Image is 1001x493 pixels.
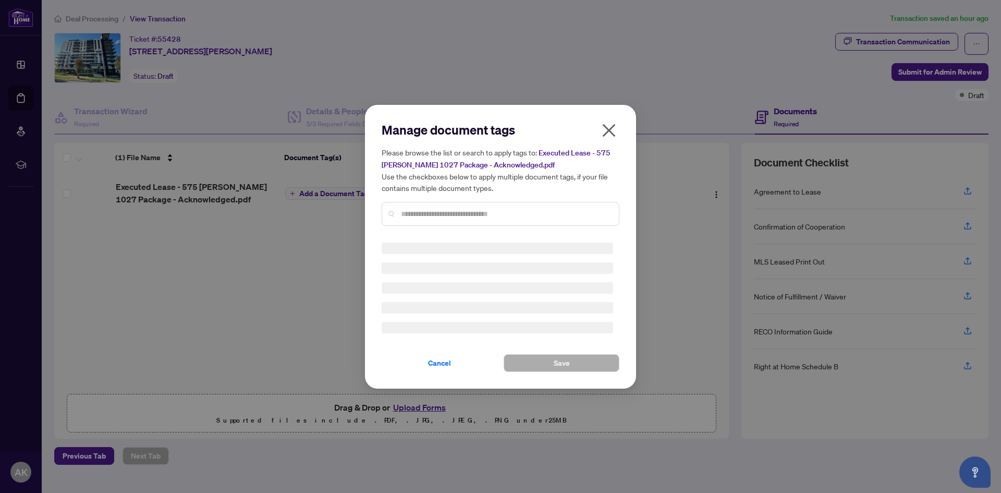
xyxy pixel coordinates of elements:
[382,148,611,170] span: Executed Lease - 575 [PERSON_NAME] 1027 Package - Acknowledged.pdf
[504,354,619,372] button: Save
[428,355,451,371] span: Cancel
[382,354,497,372] button: Cancel
[382,122,619,138] h2: Manage document tags
[601,122,617,139] span: close
[959,456,991,488] button: Open asap
[382,147,619,194] h5: Please browse the list or search to apply tags to: Use the checkboxes below to apply multiple doc...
